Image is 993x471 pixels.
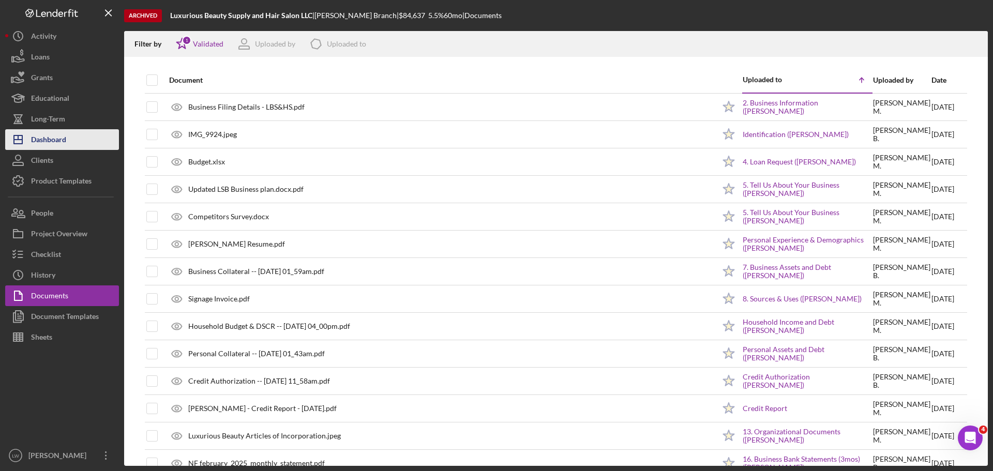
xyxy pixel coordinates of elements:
button: Product Templates [5,171,119,191]
div: [DATE] [931,121,966,147]
a: Personal Assets and Debt ([PERSON_NAME]) [743,345,872,362]
iframe: Intercom live chat [958,426,983,450]
div: Clients [31,150,53,173]
div: [PERSON_NAME] - Credit Report - [DATE].pdf [188,404,337,413]
div: $84,637 [399,11,428,20]
div: | Documents [462,11,502,20]
div: [PERSON_NAME] B . [873,263,930,280]
div: [PERSON_NAME] M . [873,208,930,225]
div: History [31,265,55,288]
button: Activity [5,26,119,47]
div: Filter by [134,40,169,48]
button: Dashboard [5,129,119,150]
a: 5. Tell Us About Your Business ([PERSON_NAME]) [743,181,872,197]
button: Sheets [5,327,119,347]
div: NF february_2025_monthly_statement.pdf [188,459,325,467]
div: Business Collateral -- [DATE] 01_59am.pdf [188,267,324,276]
span: 4 [979,426,987,434]
a: 13. Organizational Documents ([PERSON_NAME]) [743,428,872,444]
a: Personal Experience & Demographics ([PERSON_NAME]) [743,236,872,252]
div: Personal Collateral -- [DATE] 01_43am.pdf [188,350,325,358]
div: [DATE] [931,176,966,202]
div: Uploaded to [743,75,807,84]
div: Uploaded by [873,76,930,84]
div: Date [931,76,966,84]
div: [DATE] [931,286,966,312]
button: Checklist [5,244,119,265]
div: Business Filing Details - LBS&HS.pdf [188,103,305,111]
div: Uploaded to [327,40,366,48]
a: 8. Sources & Uses ([PERSON_NAME]) [743,295,862,303]
div: [DATE] [931,204,966,230]
div: [DATE] [931,423,966,449]
div: [PERSON_NAME] B . [873,373,930,389]
div: [PERSON_NAME] B . [873,345,930,362]
button: Documents [5,285,119,306]
div: [PERSON_NAME] M . [873,154,930,170]
div: [PERSON_NAME] M . [873,99,930,115]
div: Project Overview [31,223,87,247]
div: Competitors Survey.docx [188,212,269,221]
button: Grants [5,67,119,88]
div: [PERSON_NAME] [26,445,93,468]
div: Documents [31,285,68,309]
div: Budget.xlsx [188,158,225,166]
div: Document [169,76,715,84]
a: Educational [5,88,119,109]
text: LW [12,453,20,459]
div: 5.5 % [428,11,444,20]
a: 2. Business Information ([PERSON_NAME]) [743,99,872,115]
a: 5. Tell Us About Your Business ([PERSON_NAME]) [743,208,872,225]
div: 60 mo [444,11,462,20]
div: Sheets [31,327,52,350]
a: Credit Authorization ([PERSON_NAME]) [743,373,872,389]
button: Long-Term [5,109,119,129]
div: [PERSON_NAME] Branch | [314,11,399,20]
button: History [5,265,119,285]
div: [PERSON_NAME] Resume.pdf [188,240,285,248]
div: Document Templates [31,306,99,329]
button: Document Templates [5,306,119,327]
div: Household Budget & DSCR -- [DATE] 04_00pm.pdf [188,322,350,330]
a: 7. Business Assets and Debt ([PERSON_NAME]) [743,263,872,280]
div: Product Templates [31,171,92,194]
div: [DATE] [931,313,966,339]
div: IMG_9924.jpeg [188,130,237,139]
button: Clients [5,150,119,171]
div: [PERSON_NAME] M . [873,400,930,417]
b: Luxurious Beauty Supply and Hair Salon LLC [170,11,312,20]
button: LW[PERSON_NAME] [5,445,119,466]
div: [PERSON_NAME] M . [873,236,930,252]
div: Archived [124,9,162,22]
div: [DATE] [931,368,966,394]
div: [PERSON_NAME] M . [873,428,930,444]
div: [DATE] [931,94,966,120]
a: Identification ([PERSON_NAME]) [743,130,849,139]
div: Validated [193,40,223,48]
div: Credit Authorization -- [DATE] 11_58am.pdf [188,377,330,385]
div: Updated LSB Business plan.docx.pdf [188,185,304,193]
a: Loans [5,47,119,67]
div: [PERSON_NAME] M . [873,181,930,197]
div: [PERSON_NAME] M . [873,291,930,307]
button: Project Overview [5,223,119,244]
div: Checklist [31,244,61,267]
div: 1 [182,36,191,45]
a: Credit Report [743,404,787,413]
div: Signage Invoice.pdf [188,295,250,303]
div: [PERSON_NAME] M . [873,318,930,335]
div: [PERSON_NAME] B . [873,126,930,143]
div: [DATE] [931,396,966,421]
button: People [5,203,119,223]
div: Loans [31,47,50,70]
a: 4. Loan Request ([PERSON_NAME]) [743,158,856,166]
